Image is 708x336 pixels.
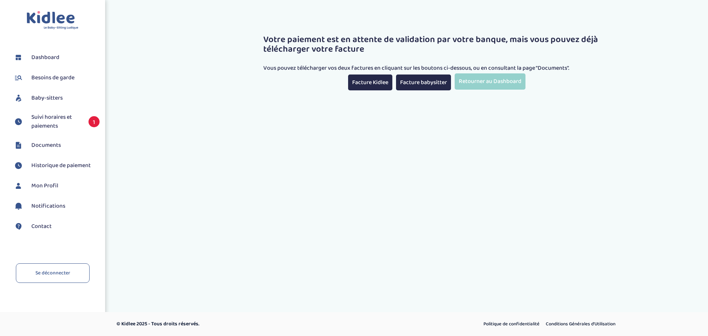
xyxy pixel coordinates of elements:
[117,320,385,328] p: © Kidlee 2025 - Tous droits réservés.
[31,202,65,211] span: Notifications
[31,141,61,150] span: Documents
[13,52,100,63] a: Dashboard
[13,116,24,127] img: suivihoraire.svg
[543,319,618,329] a: Conditions Générales d’Utilisation
[88,116,100,127] span: 1
[13,72,24,83] img: besoin.svg
[13,180,100,191] a: Mon Profil
[16,263,90,283] a: Se déconnecter
[13,72,100,83] a: Besoins de garde
[13,52,24,63] img: dashboard.svg
[31,94,63,103] span: Baby-sitters
[31,222,52,231] span: Contact
[455,73,525,89] a: Retourner au Dashboard
[31,161,91,170] span: Historique de paiement
[396,75,451,90] a: Facture babysitter
[27,11,79,30] img: logo.svg
[31,113,81,131] span: Suivi horaires et paiements
[481,319,542,329] a: Politique de confidentialité
[13,221,100,232] a: Contact
[263,64,610,73] p: Vous pouvez télécharger vos deux factures en cliquant sur les boutons ci-dessous, ou en consultan...
[13,140,24,151] img: documents.svg
[13,93,100,104] a: Baby-sitters
[31,73,74,82] span: Besoins de garde
[31,53,59,62] span: Dashboard
[13,201,24,212] img: notification.svg
[13,93,24,104] img: babysitters.svg
[13,201,100,212] a: Notifications
[31,181,58,190] span: Mon Profil
[13,160,24,171] img: suivihoraire.svg
[13,180,24,191] img: profil.svg
[263,35,610,55] h3: Votre paiement est en attente de validation par votre banque, mais vous pouvez déjà télécharger v...
[13,221,24,232] img: contact.svg
[13,113,100,131] a: Suivi horaires et paiements 1
[348,75,392,90] a: Facture Kidlee
[13,140,100,151] a: Documents
[13,160,100,171] a: Historique de paiement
